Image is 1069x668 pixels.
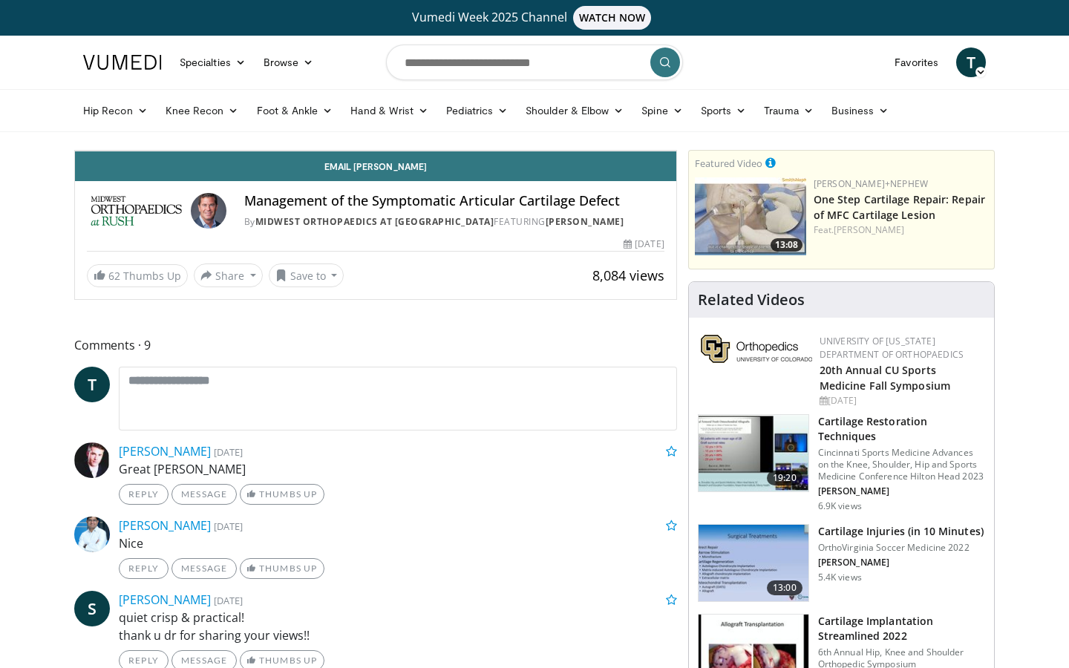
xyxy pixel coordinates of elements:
[240,484,324,505] a: Thumbs Up
[269,263,344,287] button: Save to
[698,291,805,309] h4: Related Videos
[695,177,806,255] a: 13:08
[820,394,982,407] div: [DATE]
[767,471,802,485] span: 19:20
[818,447,985,482] p: Cincinnati Sports Medicine Advances on the Knee, Shoulder, Hip and Sports Medicine Conference Hil...
[83,55,162,70] img: VuMedi Logo
[886,48,947,77] a: Favorites
[546,215,624,228] a: [PERSON_NAME]
[255,215,494,228] a: Midwest Orthopaedics at [GEOGRAPHIC_DATA]
[191,193,226,229] img: Avatar
[74,517,110,552] img: Avatar
[74,335,677,355] span: Comments 9
[437,96,517,125] a: Pediatrics
[74,96,157,125] a: Hip Recon
[119,592,211,608] a: [PERSON_NAME]
[119,534,677,552] p: Nice
[108,269,120,283] span: 62
[695,157,762,170] small: Featured Video
[171,558,237,579] a: Message
[692,96,756,125] a: Sports
[255,48,323,77] a: Browse
[74,591,110,626] a: S
[814,223,988,237] div: Feat.
[341,96,437,125] a: Hand & Wrist
[171,484,237,505] a: Message
[74,367,110,402] a: T
[818,524,984,539] h3: Cartilage Injuries (in 10 Minutes)
[214,594,243,607] small: [DATE]
[214,520,243,533] small: [DATE]
[818,557,984,569] p: [PERSON_NAME]
[244,215,664,229] div: By FEATURING
[624,238,664,251] div: [DATE]
[632,96,691,125] a: Spine
[119,484,169,505] a: Reply
[698,524,985,603] a: 13:00 Cartilage Injuries (in 10 Minutes) OrthoVirginia Soccer Medicine 2022 [PERSON_NAME] 5.4K views
[820,335,964,361] a: University of [US_STATE] Department of Orthopaedics
[767,580,802,595] span: 13:00
[171,48,255,77] a: Specialties
[240,558,324,579] a: Thumbs Up
[119,443,211,459] a: [PERSON_NAME]
[75,151,676,181] a: Email [PERSON_NAME]
[119,609,677,644] p: quiet crisp & practical! thank u dr for sharing your views!!
[119,517,211,534] a: [PERSON_NAME]
[244,193,664,209] h4: Management of the Symptomatic Articular Cartilage Defect
[517,96,632,125] a: Shoulder & Elbow
[818,485,985,497] p: [PERSON_NAME]
[771,238,802,252] span: 13:08
[85,6,984,30] a: Vumedi Week 2025 ChannelWATCH NOW
[814,192,985,222] a: One Step Cartilage Repair: Repair of MFC Cartilage Lesion
[834,223,904,236] a: [PERSON_NAME]
[823,96,898,125] a: Business
[820,363,950,393] a: 20th Annual CU Sports Medicine Fall Symposium
[248,96,342,125] a: Foot & Ankle
[573,6,652,30] span: WATCH NOW
[818,414,985,444] h3: Cartilage Restoration Techniques
[194,263,263,287] button: Share
[818,542,984,554] p: OrthoVirginia Soccer Medicine 2022
[87,264,188,287] a: 62 Thumbs Up
[701,335,812,363] img: 355603a8-37da-49b6-856f-e00d7e9307d3.png.150x105_q85_autocrop_double_scale_upscale_version-0.2.png
[818,614,985,644] h3: Cartilage Implantation Streamlined 2022
[87,193,185,229] img: Midwest Orthopaedics at Rush
[695,177,806,255] img: 304fd00c-f6f9-4ade-ab23-6f82ed6288c9.150x105_q85_crop-smart_upscale.jpg
[386,45,683,80] input: Search topics, interventions
[698,414,985,512] a: 19:20 Cartilage Restoration Techniques Cincinnati Sports Medicine Advances on the Knee, Shoulder,...
[818,572,862,583] p: 5.4K views
[214,445,243,459] small: [DATE]
[699,415,808,492] img: cf2c9079-b8e5-47cc-b370-c48eeef764bd.150x105_q85_crop-smart_upscale.jpg
[699,525,808,602] img: c2994a0c-8c75-4a5c-9461-9473bb1cb68f.150x105_q85_crop-smart_upscale.jpg
[157,96,248,125] a: Knee Recon
[814,177,928,190] a: [PERSON_NAME]+Nephew
[818,500,862,512] p: 6.9K views
[956,48,986,77] a: T
[119,558,169,579] a: Reply
[74,442,110,478] img: Avatar
[119,460,677,478] p: Great [PERSON_NAME]
[592,266,664,284] span: 8,084 views
[755,96,823,125] a: Trauma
